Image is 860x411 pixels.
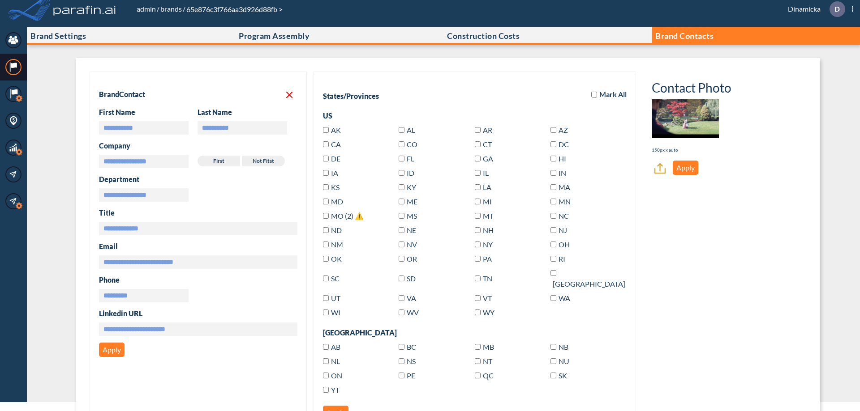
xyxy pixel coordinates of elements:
span: Utah(US) [331,294,340,302]
span: Colorado(US) [407,140,417,148]
p: Brand Contacts [655,31,714,40]
input: NT [475,358,481,364]
input: MB [475,344,481,350]
span: Alabama(US) [407,126,415,134]
span: Indiana(US) [559,169,566,177]
input: MT [475,213,481,219]
span: Tennessee(US) [483,274,492,283]
h3: Linkedin URL [99,309,297,318]
input: NL [323,358,329,364]
span: Prince Edward Island(Canada) [407,371,415,380]
span: New York(US) [483,240,493,249]
input: WY [475,309,481,315]
span: Georgia(US) [483,154,493,163]
input: DE [323,156,329,161]
input: WV [399,309,404,315]
button: Brand Settings [27,27,235,45]
input: PE [399,373,404,378]
span: Wyoming(US) [483,308,494,317]
input: QC [475,373,481,378]
input: VA [399,295,404,301]
input: RI [550,256,556,262]
p: Construction Costs [447,31,520,40]
input: NS [399,358,404,364]
span: Alaska(US) [331,126,341,134]
span: Arkansas(US) [483,126,492,134]
span: West Virginia(US) [407,308,419,317]
span: Northwest Territories(Canada) [483,357,492,365]
input: OH [550,242,556,247]
input: CO [399,141,404,147]
span: Arizona(US) [559,126,568,134]
input: AB [323,344,329,350]
span: Rhode Island(US) [559,254,565,263]
span: South Carolina(US) [331,274,340,283]
button: Apply [673,161,698,175]
span: New Mexico(US) [331,240,343,249]
span: Iowa(US) [331,169,338,177]
span: District of Columbia(US) [559,140,569,148]
input: KS [323,184,329,190]
span: Virginia(US) [407,294,416,302]
div: US [323,111,627,120]
span: Kansas(US) [331,183,340,191]
span: Louisiana(US) [483,183,491,191]
span: Idaho(US) [407,169,414,177]
span: Florida(US) [407,154,414,163]
input: NB [550,344,556,350]
input: MI [475,199,481,204]
h2: Brand Contact [99,90,145,99]
span: North Carolina(US) [559,212,569,220]
button: Delete contact [281,88,297,101]
input: MO (2) ⚠️ [323,213,329,219]
div: [GEOGRAPHIC_DATA] [323,328,627,337]
span: Hawaii(US) [559,154,566,163]
input: IN [550,170,556,176]
span: New Hampshire(US) [483,226,494,234]
span: Nevada(US) [407,240,417,249]
span: Saskatchewan(Canada) [559,371,567,380]
input: ND [323,227,329,233]
span: Ohio(US) [559,240,570,249]
p: D [834,5,840,13]
span: New Brunswick(Canada) [559,343,568,351]
span: Newfoundland and Labrador(Canada) [331,357,340,365]
span: Mississippi(US) [407,212,417,220]
input: ID [399,170,404,176]
span: North Dakota(US) [331,226,342,234]
input: [GEOGRAPHIC_DATA] [550,270,556,276]
span: Oklahoma(US) [331,254,342,263]
span: South Dakota(US) [407,274,416,283]
span: Illinois(US) [483,169,489,177]
input: NU [550,358,556,364]
input: MN [550,199,556,204]
input: SD [399,275,404,281]
span: Oregon(US) [407,254,417,263]
a: brands [159,4,183,13]
input: HI [550,156,556,161]
input: Mark All [591,92,597,97]
div: Dinamicka [774,1,853,17]
span: Wisconsin(US) [331,308,340,317]
li: / [159,4,185,14]
input: VT [475,295,481,301]
span: Nova Scotia(Canada) [407,357,416,365]
input: AR [475,127,481,133]
button: Apply [99,343,125,357]
img: Contact Photo [652,99,719,138]
input: NC [550,213,556,219]
span: Quebec(Canada) [483,371,494,380]
span: Manitoba(Canada) [483,343,494,351]
input: NY [475,242,481,247]
input: CT [475,141,481,147]
span: Alberta(Canada) [331,343,340,351]
span: Montana(US) [483,212,494,220]
h3: Department [99,175,297,184]
input: IA [323,170,329,176]
input: MD [323,199,329,204]
span: Ontario(Canada) [331,371,342,380]
h3: Title [99,208,297,217]
input: DC [550,141,556,147]
h3: Company [99,141,297,150]
input: OK [323,256,329,262]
